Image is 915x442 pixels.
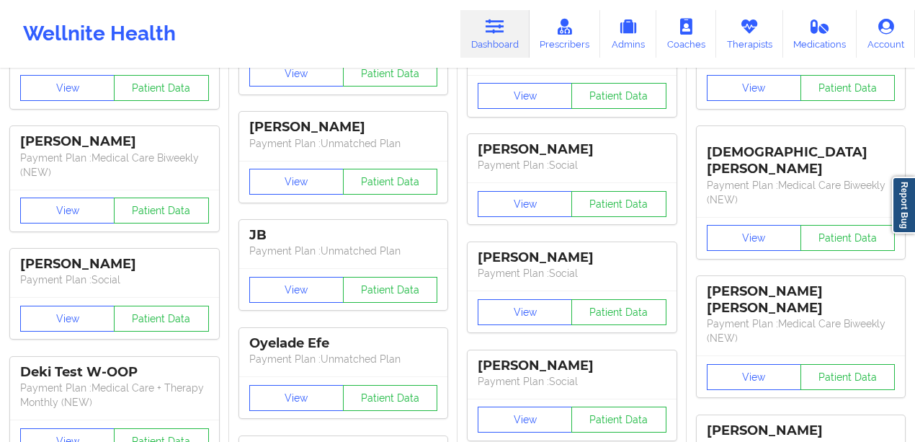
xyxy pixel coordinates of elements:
[707,133,896,177] div: [DEMOGRAPHIC_DATA][PERSON_NAME]
[478,407,572,433] button: View
[249,136,438,151] p: Payment Plan : Unmatched Plan
[571,407,666,433] button: Patient Data
[249,61,344,87] button: View
[20,151,209,180] p: Payment Plan : Medical Care Biweekly (NEW)
[478,358,666,374] div: [PERSON_NAME]
[20,306,115,332] button: View
[249,352,438,366] p: Payment Plan : Unmatched Plan
[249,119,438,136] div: [PERSON_NAME]
[478,249,666,266] div: [PERSON_NAME]
[783,10,857,58] a: Medications
[114,75,208,101] button: Patient Data
[249,227,438,244] div: JB
[656,10,716,58] a: Coaches
[707,364,801,390] button: View
[20,256,209,273] div: [PERSON_NAME]
[249,244,438,258] p: Payment Plan : Unmatched Plan
[892,177,915,234] a: Report Bug
[249,169,344,195] button: View
[343,385,437,411] button: Patient Data
[343,277,437,303] button: Patient Data
[478,141,666,158] div: [PERSON_NAME]
[20,273,209,287] p: Payment Plan : Social
[343,61,437,87] button: Patient Data
[249,335,438,352] div: Oyelade Efe
[857,10,915,58] a: Account
[20,381,209,410] p: Payment Plan : Medical Care + Therapy Monthly (NEW)
[707,225,801,251] button: View
[478,191,572,217] button: View
[249,277,344,303] button: View
[20,75,115,101] button: View
[343,169,437,195] button: Patient Data
[478,266,666,280] p: Payment Plan : Social
[800,75,895,101] button: Patient Data
[20,133,209,150] div: [PERSON_NAME]
[20,364,209,381] div: Deki Test W-OOP
[707,178,896,207] p: Payment Plan : Medical Care Biweekly (NEW)
[571,299,666,325] button: Patient Data
[249,385,344,411] button: View
[707,317,896,345] p: Payment Plan : Medical Care Biweekly (NEW)
[478,83,572,109] button: View
[707,283,896,317] div: [PERSON_NAME] [PERSON_NAME]
[716,10,783,58] a: Therapists
[20,198,115,224] button: View
[800,364,895,390] button: Patient Data
[114,198,208,224] button: Patient Data
[114,306,208,332] button: Patient Data
[478,299,572,325] button: View
[600,10,656,58] a: Admins
[460,10,530,58] a: Dashboard
[571,191,666,217] button: Patient Data
[707,75,801,101] button: View
[530,10,601,58] a: Prescribers
[571,83,666,109] button: Patient Data
[478,374,666,389] p: Payment Plan : Social
[800,225,895,251] button: Patient Data
[478,158,666,172] p: Payment Plan : Social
